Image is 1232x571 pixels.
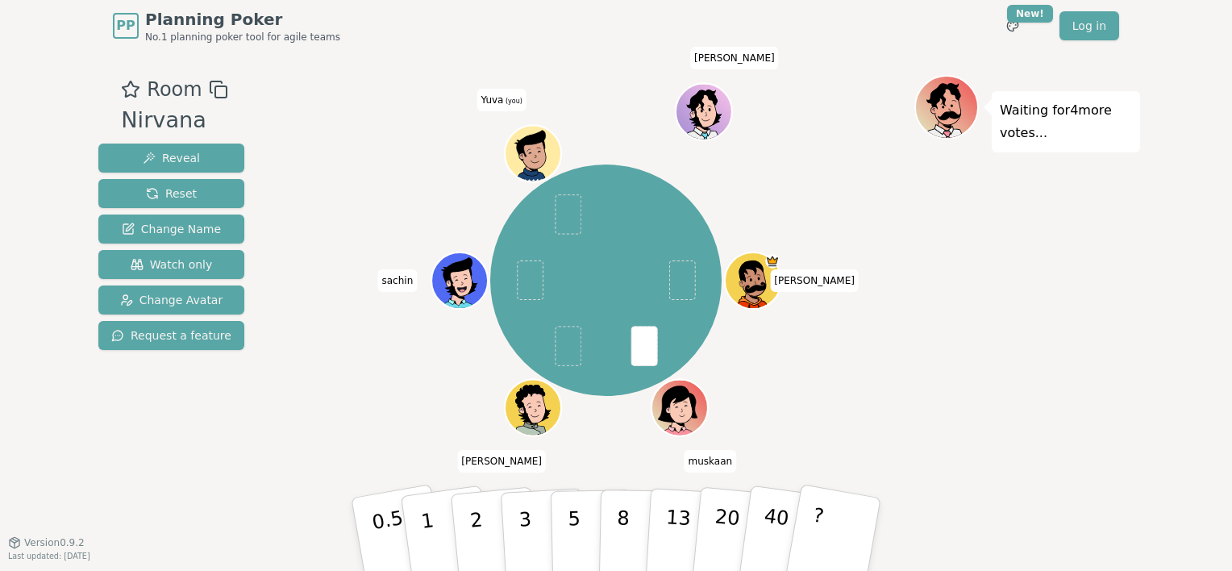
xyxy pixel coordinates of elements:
[146,185,197,202] span: Reset
[765,254,780,269] span: aashish is the host
[121,75,140,104] button: Add as favourite
[98,321,244,350] button: Request a feature
[116,16,135,35] span: PP
[1000,99,1132,144] p: Waiting for 4 more votes...
[121,104,227,137] div: Nirvana
[120,292,223,308] span: Change Avatar
[98,285,244,315] button: Change Avatar
[378,269,418,292] span: Click to change your name
[477,89,527,111] span: Click to change your name
[145,31,340,44] span: No.1 planning poker tool for agile teams
[506,127,560,180] button: Click to change your avatar
[143,150,200,166] span: Reveal
[98,215,244,244] button: Change Name
[690,47,779,69] span: Click to change your name
[98,250,244,279] button: Watch only
[111,327,231,344] span: Request a feature
[113,8,340,44] a: PPPlanning PokerNo.1 planning poker tool for agile teams
[131,256,213,273] span: Watch only
[8,536,85,549] button: Version0.9.2
[770,269,859,292] span: Click to change your name
[1007,5,1053,23] div: New!
[1059,11,1119,40] a: Log in
[24,536,85,549] span: Version 0.9.2
[98,144,244,173] button: Reveal
[998,11,1027,40] button: New!
[457,450,546,473] span: Click to change your name
[147,75,202,104] span: Room
[503,98,522,105] span: (you)
[98,179,244,208] button: Reset
[8,552,90,561] span: Last updated: [DATE]
[684,450,736,473] span: Click to change your name
[145,8,340,31] span: Planning Poker
[122,221,221,237] span: Change Name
